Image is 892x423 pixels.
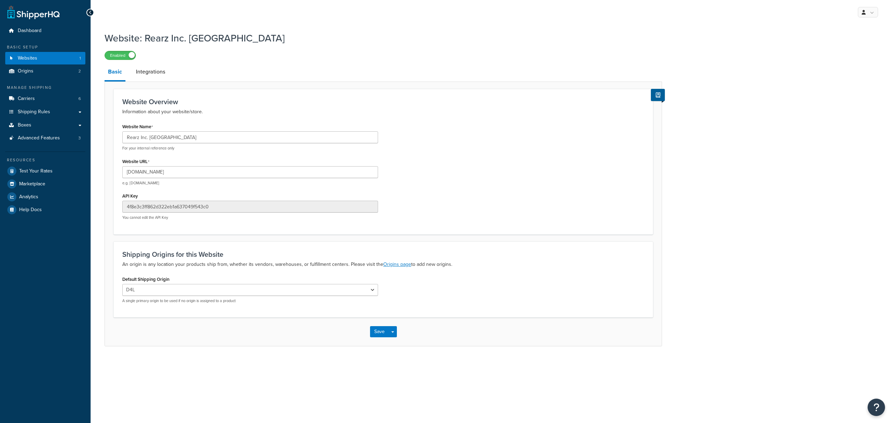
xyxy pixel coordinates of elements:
label: API Key [122,193,138,199]
button: Show Help Docs [651,89,665,101]
span: 2 [78,68,81,74]
span: 6 [78,96,81,102]
li: Origins [5,65,85,78]
span: Analytics [19,194,38,200]
p: You cannot edit the API Key [122,215,378,220]
button: Open Resource Center [868,399,885,416]
p: e.g. [DOMAIN_NAME] [122,180,378,186]
a: Advanced Features3 [5,132,85,145]
label: Website URL [122,159,149,164]
p: Information about your website/store. [122,108,644,116]
span: Carriers [18,96,35,102]
span: Advanced Features [18,135,60,141]
a: Help Docs [5,203,85,216]
a: Analytics [5,191,85,203]
a: Dashboard [5,24,85,37]
span: Shipping Rules [18,109,50,115]
p: A single primary origin to be used if no origin is assigned to a product [122,298,378,303]
span: Origins [18,68,33,74]
p: An origin is any location your products ship from, whether its vendors, warehouses, or fulfillmen... [122,260,644,269]
span: Dashboard [18,28,41,34]
a: Boxes [5,119,85,132]
div: Manage Shipping [5,85,85,91]
label: Website Name [122,124,153,130]
a: Origins2 [5,65,85,78]
h3: Website Overview [122,98,644,106]
a: Basic [105,63,125,82]
p: For your internal reference only [122,146,378,151]
div: Basic Setup [5,44,85,50]
a: Marketplace [5,178,85,190]
li: Websites [5,52,85,65]
label: Default Shipping Origin [122,277,169,282]
button: Save [370,326,389,337]
input: XDL713J089NBV22 [122,201,378,213]
span: Marketplace [19,181,45,187]
span: Websites [18,55,37,61]
a: Origins page [383,261,411,268]
div: Resources [5,157,85,163]
label: Enabled [105,51,136,60]
span: Help Docs [19,207,42,213]
a: Integrations [132,63,169,80]
a: Test Your Rates [5,165,85,177]
h3: Shipping Origins for this Website [122,251,644,258]
a: Shipping Rules [5,106,85,118]
span: Boxes [18,122,31,128]
span: 1 [79,55,81,61]
span: 3 [78,135,81,141]
a: Carriers6 [5,92,85,105]
li: Advanced Features [5,132,85,145]
a: Websites1 [5,52,85,65]
span: Test Your Rates [19,168,53,174]
h1: Website: Rearz Inc. [GEOGRAPHIC_DATA] [105,31,653,45]
li: Carriers [5,92,85,105]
